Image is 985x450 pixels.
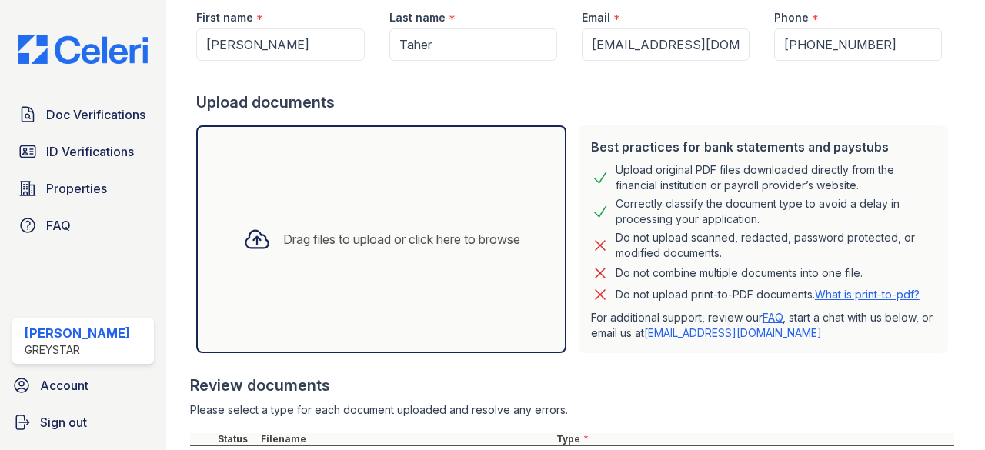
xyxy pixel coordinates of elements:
[46,216,71,235] span: FAQ
[25,324,130,342] div: [PERSON_NAME]
[12,136,154,167] a: ID Verifications
[40,376,88,395] span: Account
[591,310,936,341] p: For additional support, review our , start a chat with us below, or email us at
[196,92,954,113] div: Upload documents
[616,230,936,261] div: Do not upload scanned, redacted, password protected, or modified documents.
[815,288,920,301] a: What is print-to-pdf?
[644,326,822,339] a: [EMAIL_ADDRESS][DOMAIN_NAME]
[25,342,130,358] div: Greystar
[591,138,936,156] div: Best practices for bank statements and paystubs
[12,99,154,130] a: Doc Verifications
[616,287,920,302] p: Do not upload print-to-PDF documents.
[616,162,936,193] div: Upload original PDF files downloaded directly from the financial institution or payroll provider’...
[46,142,134,161] span: ID Verifications
[389,10,446,25] label: Last name
[763,311,783,324] a: FAQ
[46,105,145,124] span: Doc Verifications
[12,210,154,241] a: FAQ
[190,402,954,418] div: Please select a type for each document uploaded and resolve any errors.
[258,433,553,445] div: Filename
[12,173,154,204] a: Properties
[196,10,253,25] label: First name
[616,264,863,282] div: Do not combine multiple documents into one file.
[616,196,936,227] div: Correctly classify the document type to avoid a delay in processing your application.
[774,10,809,25] label: Phone
[582,10,610,25] label: Email
[40,413,87,432] span: Sign out
[190,375,954,396] div: Review documents
[553,433,954,445] div: Type
[6,407,160,438] a: Sign out
[6,370,160,401] a: Account
[283,230,520,248] div: Drag files to upload or click here to browse
[46,179,107,198] span: Properties
[6,35,160,65] img: CE_Logo_Blue-a8612792a0a2168367f1c8372b55b34899dd931a85d93a1a3d3e32e68fde9ad4.png
[215,433,258,445] div: Status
